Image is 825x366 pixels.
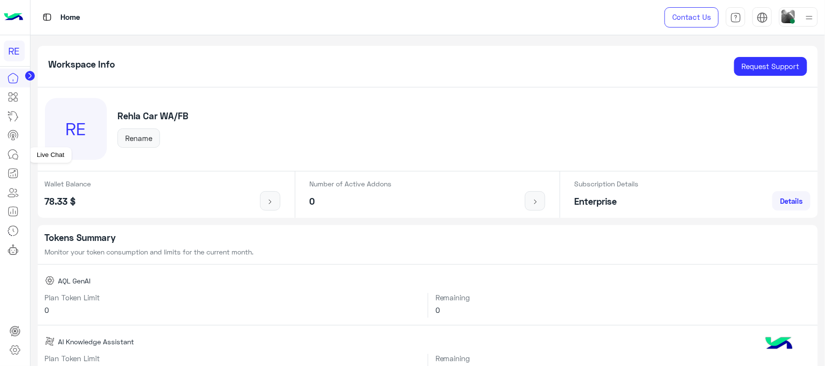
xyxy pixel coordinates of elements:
[45,354,420,363] h6: Plan Token Limit
[117,128,160,148] button: Rename
[782,10,795,23] img: userImage
[45,337,55,346] img: AI Knowledge Assistant
[730,12,741,23] img: tab
[29,147,72,163] div: Live Chat
[58,337,134,347] span: AI Knowledge Assistant
[435,293,811,302] h6: Remaining
[529,198,541,206] img: icon
[58,276,90,286] span: AQL GenAI
[45,98,107,160] div: RE
[762,327,796,361] img: hulul-logo.png
[4,7,23,28] img: Logo
[45,232,811,243] h5: Tokens Summary
[310,196,392,207] h5: 0
[575,196,639,207] h5: Enterprise
[45,196,91,207] h5: 78.33 $
[310,179,392,189] p: Number of Active Addons
[45,293,420,302] h6: Plan Token Limit
[264,198,276,206] img: icon
[60,11,80,24] p: Home
[45,247,811,257] p: Monitor your token consumption and limits for the current month.
[4,41,25,61] div: RE
[665,7,719,28] a: Contact Us
[435,306,811,314] h6: 0
[45,306,420,314] h6: 0
[780,197,803,205] span: Details
[41,11,53,23] img: tab
[575,179,639,189] p: Subscription Details
[757,12,768,23] img: tab
[435,354,811,363] h6: Remaining
[803,12,815,24] img: profile
[117,111,188,122] h5: Rehla Car WA/FB
[734,57,807,76] a: Request Support
[726,7,745,28] a: tab
[48,59,115,70] h5: Workspace Info
[45,276,55,285] img: AQL GenAI
[772,191,811,211] a: Details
